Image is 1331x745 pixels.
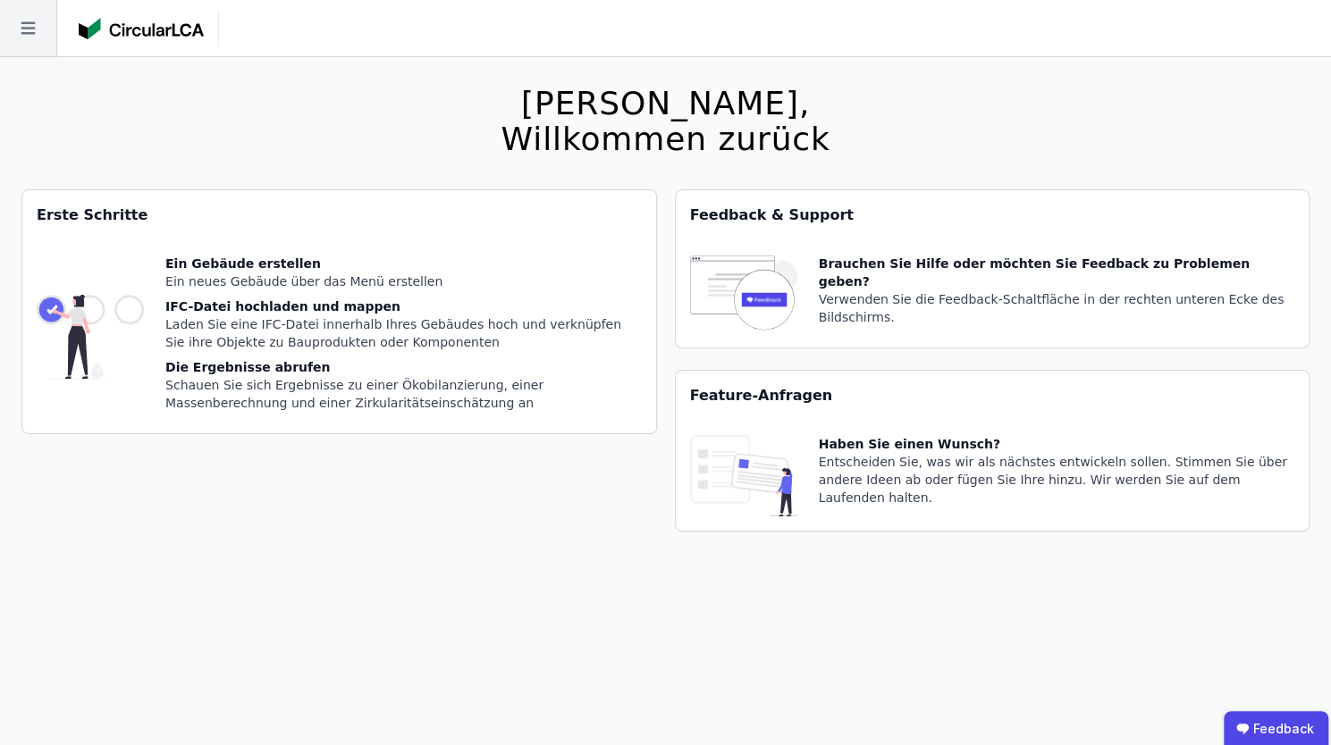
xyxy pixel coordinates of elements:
[676,190,1310,240] div: Feedback & Support
[165,272,642,290] div: Ein neues Gebäude über das Menü erstellen
[690,435,797,516] img: feature_request_tile-UiXE1qGU.svg
[165,315,642,351] div: Laden Sie eine IFC-Datei innerhalb Ihres Gebäudes hoch und verknüpfen Sie ihre Objekte zu Bauprod...
[22,190,656,240] div: Erste Schritte
[165,358,642,376] div: Die Ergebnisse abrufen
[676,371,1310,421] div: Feature-Anfragen
[819,453,1295,506] div: Entscheiden Sie, was wir als nächstes entwickeln sollen. Stimmen Sie über andere Ideen ab oder fü...
[37,255,144,419] img: getting_started_tile-DrF_GRSv.svg
[79,18,204,39] img: Concular
[165,255,642,272] div: Ein Gebäude erstellen
[165,376,642,412] div: Schauen Sie sich Ergebnisse zu einer Ökobilanzierung, einer Massenberechnung und einer Zirkularit...
[165,297,642,315] div: IFC-Datei hochladen und mappen
[501,86,830,121] div: [PERSON_NAME],
[819,255,1295,290] div: Brauchen Sie Hilfe oder möchten Sie Feedback zu Problemen geben?
[501,121,830,157] div: Willkommen zurück
[819,435,1295,453] div: Haben Sie einen Wunsch?
[819,290,1295,326] div: Verwenden Sie die Feedback-Schaltfläche in der rechten unteren Ecke des Bildschirms.
[690,255,797,333] img: feedback-icon-HCTs5lye.svg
